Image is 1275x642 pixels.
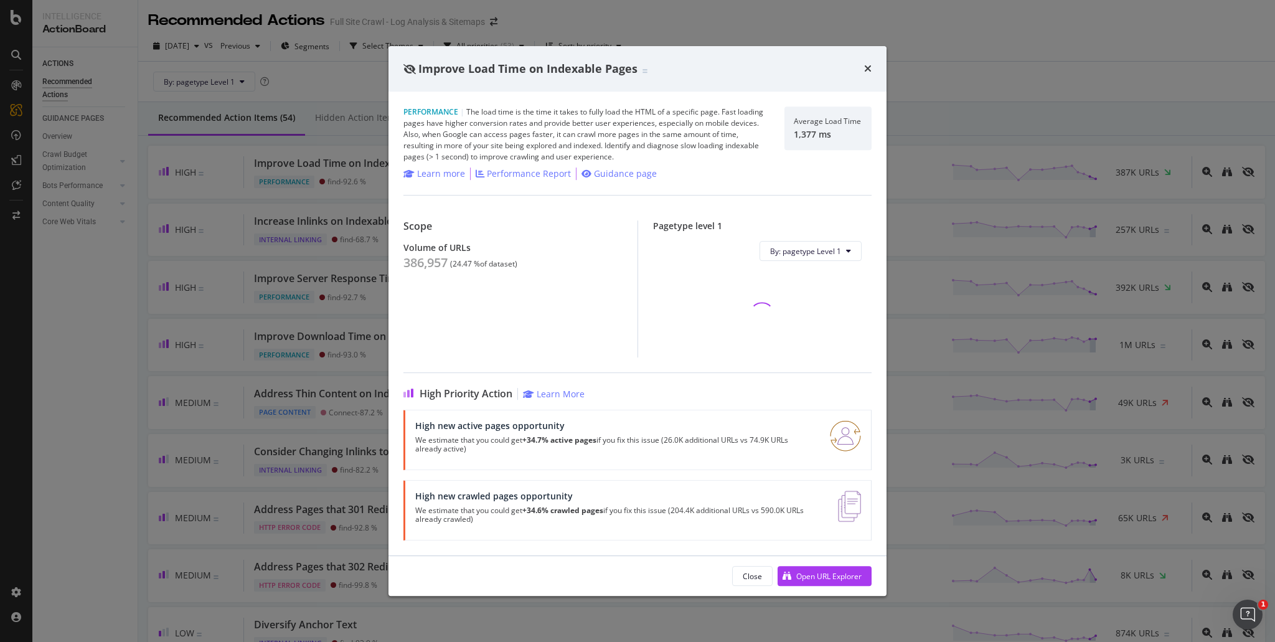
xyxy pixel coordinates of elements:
[594,168,657,180] div: Guidance page
[403,106,458,117] span: Performance
[403,220,623,232] div: Scope
[537,388,585,400] div: Learn More
[403,106,769,163] div: The load time is the time it takes to fully load the HTML of a specific page. Fast loading pages ...
[794,117,861,126] div: Average Load Time
[415,436,815,453] p: We estimate that you could get if you fix this issue (26.0K additional URLs vs 74.9K URLs already...
[420,388,512,400] span: High Priority Action
[642,69,647,73] img: Equal
[838,491,861,522] img: e5DMFwAAAABJRU5ErkJggg==
[796,571,862,582] div: Open URL Explorer
[1233,600,1263,630] iframe: Intercom live chat
[460,106,464,117] span: |
[415,491,823,501] div: High new crawled pages opportunity
[415,420,815,431] div: High new active pages opportunity
[403,242,623,253] div: Volume of URLs
[864,61,872,77] div: times
[403,64,416,74] div: eye-slash
[403,255,448,270] div: 386,957
[523,388,585,400] a: Learn More
[778,566,872,586] button: Open URL Explorer
[794,129,861,139] div: 1,377 ms
[732,566,773,586] button: Close
[653,220,872,231] div: Pagetype level 1
[487,168,571,180] div: Performance Report
[830,420,861,451] img: RO06QsNG.png
[522,435,596,445] strong: +34.7% active pages
[450,260,517,268] div: ( 24.47 % of dataset )
[415,506,823,524] p: We estimate that you could get if you fix this issue (204.4K additional URLs vs 590.0K URLs alrea...
[418,61,637,76] span: Improve Load Time on Indexable Pages
[388,46,887,597] div: modal
[476,168,571,180] a: Performance Report
[1258,600,1268,610] span: 1
[743,571,762,582] div: Close
[417,168,465,180] div: Learn more
[522,505,603,516] strong: +34.6% crawled pages
[581,168,657,180] a: Guidance page
[403,168,465,180] a: Learn more
[760,241,862,261] button: By: pagetype Level 1
[770,246,841,257] span: By: pagetype Level 1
